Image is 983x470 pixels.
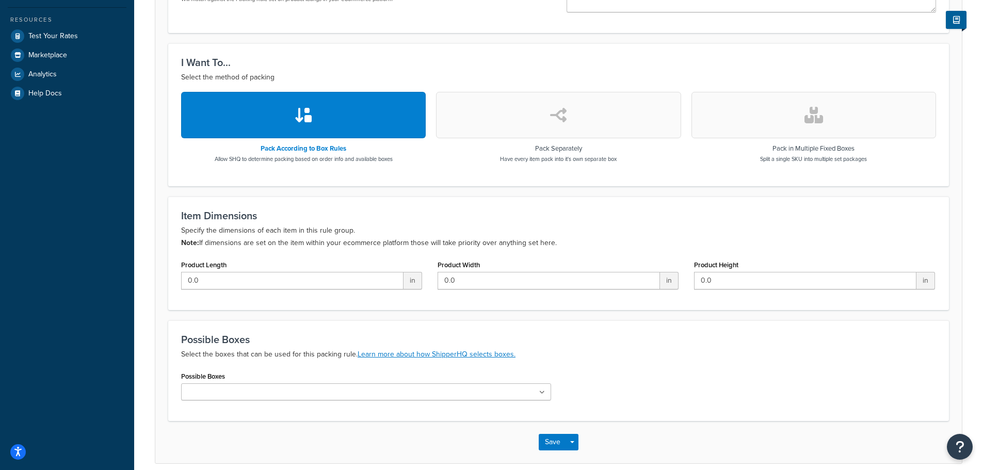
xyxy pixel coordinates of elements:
h3: Pack in Multiple Fixed Boxes [760,145,867,152]
a: Help Docs [8,84,126,103]
h3: Item Dimensions [181,210,936,221]
p: Split a single SKU into multiple set packages [760,155,867,163]
label: Product Length [181,261,227,269]
a: Test Your Rates [8,27,126,45]
p: Specify the dimensions of each item in this rule group. If dimensions are set on the item within ... [181,224,936,249]
a: Learn more about how ShipperHQ selects boxes. [358,349,515,360]
button: Show Help Docs [946,11,966,29]
h3: I Want To... [181,57,936,68]
span: Test Your Rates [28,32,78,41]
a: Marketplace [8,46,126,64]
span: in [404,272,422,289]
h3: Pack According to Box Rules [215,145,393,152]
span: in [916,272,935,289]
a: Analytics [8,65,126,84]
h3: Pack Separately [500,145,617,152]
div: Resources [8,15,126,24]
button: Open Resource Center [947,434,973,460]
p: Allow SHQ to determine packing based on order info and available boxes [215,155,393,163]
b: Note: [181,237,199,248]
p: Select the boxes that can be used for this packing rule. [181,348,936,361]
span: Marketplace [28,51,67,60]
span: Help Docs [28,89,62,98]
p: Select the method of packing [181,71,936,84]
label: Product Width [438,261,480,269]
label: Product Height [694,261,738,269]
button: Save [539,434,567,450]
span: in [660,272,679,289]
h3: Possible Boxes [181,334,936,345]
p: Have every item pack into it's own separate box [500,155,617,163]
label: Possible Boxes [181,372,225,380]
span: Analytics [28,70,57,79]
